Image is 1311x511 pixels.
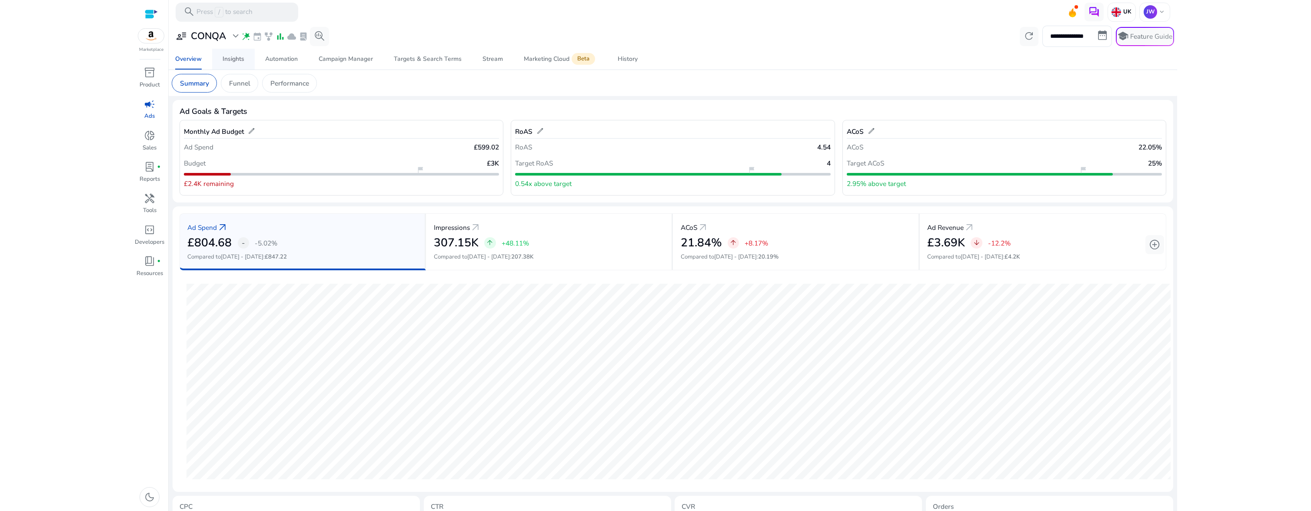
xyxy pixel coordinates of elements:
[187,253,417,262] p: Compared to :
[1020,27,1039,46] button: refresh
[223,56,244,62] div: Insights
[264,32,273,41] span: family_history
[394,56,462,62] div: Targets & Search Terms
[681,253,911,262] p: Compared to :
[196,7,253,17] p: Press to search
[1079,166,1087,174] span: flag_2
[270,78,309,88] p: Performance
[470,222,481,233] a: arrow_outward
[183,6,195,17] span: search
[184,179,234,189] p: £2.4K remaining
[287,32,296,41] span: cloud
[748,166,755,174] span: flag_2
[241,32,251,41] span: wand_stars
[1148,158,1162,168] p: 25%
[1138,142,1162,152] p: 22.05%
[416,166,424,174] span: flag_2
[143,144,156,153] p: Sales
[502,240,529,246] p: +48.11%
[487,158,499,168] p: £3K
[681,236,722,250] h2: 21.84%
[215,7,223,17] span: /
[319,56,373,62] div: Campaign Manager
[1149,239,1160,250] span: add_circle
[314,30,325,42] span: search_insights
[134,65,165,96] a: inventory_2Product
[729,239,737,247] span: arrow_upward
[217,222,228,233] span: arrow_outward
[536,127,544,135] span: edit
[933,503,1166,511] h5: Orders
[187,236,232,250] h2: £804.68
[482,56,503,62] div: Stream
[144,255,155,267] span: book_4
[134,96,165,128] a: campaignAds
[515,158,553,168] p: Target RoAS
[299,32,308,41] span: lab_profile
[927,253,1158,262] p: Compared to :
[144,224,155,236] span: code_blocks
[927,236,965,250] h2: £3.69K
[191,30,226,42] h3: CONQA
[310,27,329,46] button: search_insights
[714,253,757,261] span: [DATE] - [DATE]
[1121,8,1131,16] p: UK
[255,240,277,246] p: -5.02%
[134,254,165,285] a: book_4fiber_manual_recordResources
[134,159,165,191] a: lab_profilefiber_manual_recordReports
[467,253,510,261] span: [DATE] - [DATE]
[827,158,831,168] p: 4
[135,238,164,247] p: Developers
[265,56,298,62] div: Automation
[144,193,155,204] span: handyman
[847,158,884,168] p: Target ACoS
[515,128,532,136] h5: RoAS
[180,107,247,116] h4: Ad Goals & Targets
[1158,8,1166,16] span: keyboard_arrow_down
[1116,27,1174,46] button: schoolFeature Guide
[144,112,155,121] p: Ads
[524,55,597,63] div: Marketing Cloud
[143,206,156,215] p: Tools
[964,222,975,233] a: arrow_outward
[140,81,160,90] p: Product
[572,53,595,65] span: Beta
[697,222,709,233] a: arrow_outward
[136,269,163,278] p: Resources
[434,253,664,262] p: Compared to :
[515,142,532,152] p: RoAS
[187,222,217,232] p: Ad Spend
[242,237,245,249] span: -
[253,32,262,41] span: event
[1111,7,1121,17] img: uk.svg
[1130,32,1172,41] p: Feature Guide
[1145,235,1165,254] button: add_circle
[134,222,165,254] a: code_blocksDevelopers
[276,32,285,41] span: bar_chart
[1005,253,1020,261] span: £4.2K
[431,503,664,511] h5: CTR
[175,56,202,62] div: Overview
[847,142,863,152] p: ACoS
[144,491,155,503] span: dark_mode
[140,175,160,184] p: Reports
[180,503,413,511] h5: CPC
[1144,5,1157,19] p: JW
[157,259,161,263] span: fiber_manual_record
[847,179,906,189] p: 2.95% above target
[1023,30,1035,42] span: refresh
[134,191,165,222] a: handymanTools
[134,128,165,159] a: donut_smallSales
[144,99,155,110] span: campaign
[511,253,533,261] span: 207.38K
[144,67,155,78] span: inventory_2
[988,240,1011,246] p: -12.2%
[184,142,213,152] p: Ad Spend
[618,56,638,62] div: History
[515,179,572,189] p: 0.54x above target
[817,142,831,152] p: 4.54
[180,78,209,88] p: Summary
